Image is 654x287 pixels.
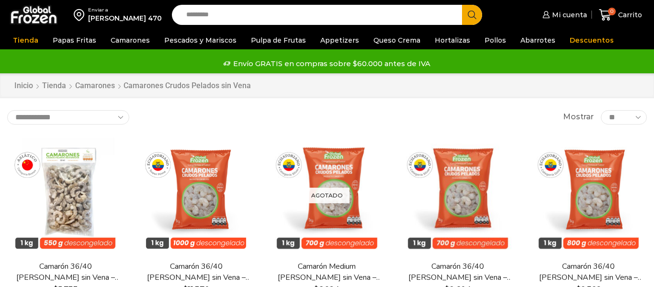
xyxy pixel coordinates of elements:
[316,31,364,49] a: Appetizers
[42,80,67,92] a: Tienda
[7,110,129,125] select: Pedido de la tienda
[144,261,248,283] a: Camarón 36/40 [PERSON_NAME] sin Vena – Super Prime – Caja 10 kg
[75,80,115,92] a: Camarones
[462,5,482,25] button: Search button
[480,31,511,49] a: Pollos
[430,31,475,49] a: Hortalizas
[48,31,101,49] a: Papas Fritas
[597,4,644,26] a: 0 Carrito
[563,112,594,123] span: Mostrar
[74,7,88,23] img: address-field-icon.svg
[275,261,380,283] a: Camarón Medium [PERSON_NAME] sin Vena – Silver – Caja 10 kg
[88,13,162,23] div: [PERSON_NAME] 470
[540,5,587,24] a: Mi cuenta
[106,31,155,49] a: Camarones
[565,31,619,49] a: Descuentos
[159,31,241,49] a: Pescados y Mariscos
[616,10,642,20] span: Carrito
[406,261,510,283] a: Camarón 36/40 [PERSON_NAME] sin Vena – Silver – Caja 10 kg
[14,80,251,92] nav: Breadcrumb
[550,10,587,20] span: Mi cuenta
[14,80,34,92] a: Inicio
[13,261,118,283] a: Camarón 36/40 [PERSON_NAME] sin Vena – Bronze – Caja 10 kg
[88,7,162,13] div: Enviar a
[124,81,251,90] h1: Camarones Crudos Pelados sin Vena
[304,188,350,204] p: Agotado
[536,261,641,283] a: Camarón 36/40 [PERSON_NAME] sin Vena – Gold – Caja 10 kg
[608,8,616,15] span: 0
[246,31,311,49] a: Pulpa de Frutas
[516,31,560,49] a: Abarrotes
[8,31,43,49] a: Tienda
[369,31,425,49] a: Queso Crema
